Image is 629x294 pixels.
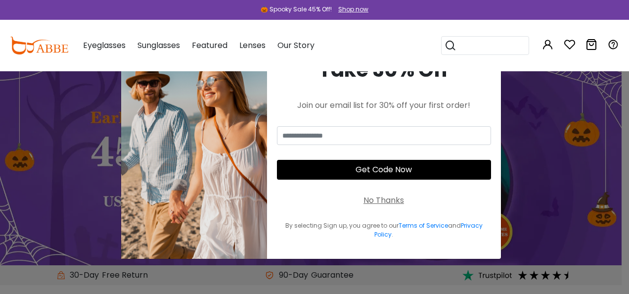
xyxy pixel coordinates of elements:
a: Terms of Service [399,221,448,230]
a: Privacy Policy [374,221,483,239]
span: Sunglasses [137,40,180,51]
span: Our Story [277,40,314,51]
div: By selecting Sign up, you agree to our and . [277,221,491,239]
span: Eyeglasses [83,40,126,51]
div: No Thanks [363,195,404,206]
span: Featured [192,40,227,51]
span: Lenses [239,40,266,51]
img: abbeglasses.com [10,37,68,54]
div: 🎃 Spooky Sale 45% Off! [261,5,332,14]
button: Get Code Now [277,160,491,180]
div: Join our email list for 30% off your first order! [277,99,491,111]
div: Shop now [338,5,368,14]
a: Shop now [333,5,368,13]
img: welcome [121,35,267,259]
